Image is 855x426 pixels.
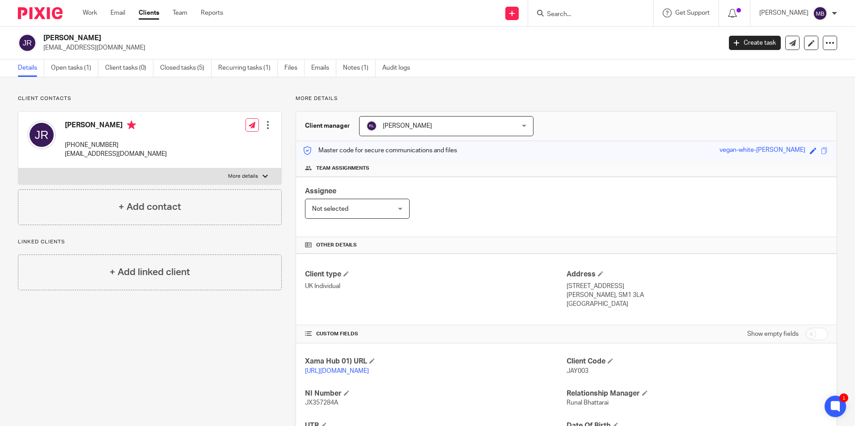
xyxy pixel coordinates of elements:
[546,11,626,19] input: Search
[105,59,153,77] a: Client tasks (0)
[18,33,37,52] img: svg%3E
[305,368,369,374] a: [URL][DOMAIN_NAME]
[43,33,581,43] h2: [PERSON_NAME]
[305,400,338,406] span: JX357284A
[43,43,715,52] p: [EMAIL_ADDRESS][DOMAIN_NAME]
[316,165,369,172] span: Team assignments
[83,8,97,17] a: Work
[65,141,167,150] p: [PHONE_NUMBER]
[160,59,212,77] a: Closed tasks (5)
[567,357,828,366] h4: Client Code
[201,8,223,17] a: Reports
[284,59,305,77] a: Files
[228,173,258,180] p: More details
[305,389,566,398] h4: NI Number
[316,242,357,249] span: Other details
[759,8,808,17] p: [PERSON_NAME]
[567,400,609,406] span: Runal Bhattarai
[813,6,827,21] img: svg%3E
[18,238,282,246] p: Linked clients
[747,330,799,338] label: Show empty fields
[675,10,710,16] span: Get Support
[18,7,63,19] img: Pixie
[65,150,167,159] p: [EMAIL_ADDRESS][DOMAIN_NAME]
[567,270,828,279] h4: Address
[343,59,376,77] a: Notes (1)
[127,121,136,129] i: Primary
[382,59,417,77] a: Audit logs
[567,368,588,374] span: JAY003
[366,121,377,131] img: svg%3E
[305,121,350,130] h3: Client manager
[119,200,181,214] h4: + Add contact
[303,146,457,155] p: Master code for secure communications and files
[567,291,828,300] p: [PERSON_NAME], SM1 3LA
[839,393,848,402] div: 1
[305,357,566,366] h4: Xama Hub 01) URL
[18,59,44,77] a: Details
[567,282,828,291] p: [STREET_ADDRESS]
[567,300,828,309] p: [GEOGRAPHIC_DATA]
[305,330,566,338] h4: CUSTOM FIELDS
[312,206,348,212] span: Not selected
[305,282,566,291] p: UK Individual
[311,59,336,77] a: Emails
[305,270,566,279] h4: Client type
[110,8,125,17] a: Email
[296,95,837,102] p: More details
[305,188,336,195] span: Assignee
[139,8,159,17] a: Clients
[567,389,828,398] h4: Relationship Manager
[51,59,98,77] a: Open tasks (1)
[27,121,56,149] img: svg%3E
[720,146,805,156] div: vegan-white-[PERSON_NAME]
[65,121,167,132] h4: [PERSON_NAME]
[110,265,190,279] h4: + Add linked client
[218,59,278,77] a: Recurring tasks (1)
[18,95,282,102] p: Client contacts
[173,8,187,17] a: Team
[729,36,781,50] a: Create task
[383,123,432,129] span: [PERSON_NAME]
